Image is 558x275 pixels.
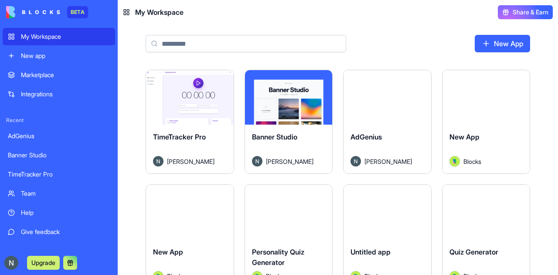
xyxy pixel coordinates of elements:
span: My Workspace [135,7,184,17]
span: Quiz Generator [449,248,498,256]
a: TimeTracker ProAvatar[PERSON_NAME] [146,70,234,174]
a: Integrations [3,85,115,103]
a: AdGenius [3,127,115,145]
span: TimeTracker Pro [153,132,206,141]
button: Upgrade [27,256,60,270]
a: BETA [6,6,88,18]
span: [PERSON_NAME] [266,157,313,166]
a: Upgrade [27,258,60,267]
img: ACg8ocJ9VPNtYlXAsY8izBO5hN6W0WVOcx_4_RR-4GcW2X8jo7icbA=s96-c [4,256,18,270]
a: Banner StudioAvatar[PERSON_NAME] [245,70,333,174]
a: Help [3,204,115,221]
a: Get Started [3,242,115,260]
a: Banner Studio [3,146,115,164]
span: [PERSON_NAME] [364,157,412,166]
div: Get Started [21,247,110,255]
span: Untitled app [350,248,391,256]
span: Banner Studio [252,132,297,141]
img: logo [6,6,60,18]
div: Banner Studio [8,151,110,160]
span: Share & Earn [513,8,548,17]
div: AdGenius [8,132,110,140]
img: Avatar [153,156,163,166]
a: My Workspace [3,28,115,45]
button: Share & Earn [498,5,553,19]
span: New App [449,132,480,141]
a: TimeTracker Pro [3,166,115,183]
a: Give feedback [3,223,115,241]
img: Avatar [350,156,361,166]
a: AdGeniusAvatar[PERSON_NAME] [343,70,432,174]
div: TimeTracker Pro [8,170,110,179]
div: Give feedback [21,227,110,236]
div: Marketplace [21,71,110,79]
img: Avatar [252,156,262,166]
a: Marketplace [3,66,115,84]
div: Help [21,208,110,217]
div: My Workspace [21,32,110,41]
div: Team [21,189,110,198]
span: Blocks [463,157,481,166]
span: Personality Quiz Generator [252,248,304,267]
span: New App [153,248,183,256]
span: Recent [3,117,115,124]
div: New app [21,51,110,60]
a: New app [3,47,115,65]
div: Integrations [21,90,110,98]
div: BETA [67,6,88,18]
a: New AppAvatarBlocks [442,70,531,174]
span: [PERSON_NAME] [167,157,214,166]
a: Team [3,185,115,202]
a: New App [475,35,530,52]
img: Avatar [449,156,460,166]
span: AdGenius [350,132,382,141]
